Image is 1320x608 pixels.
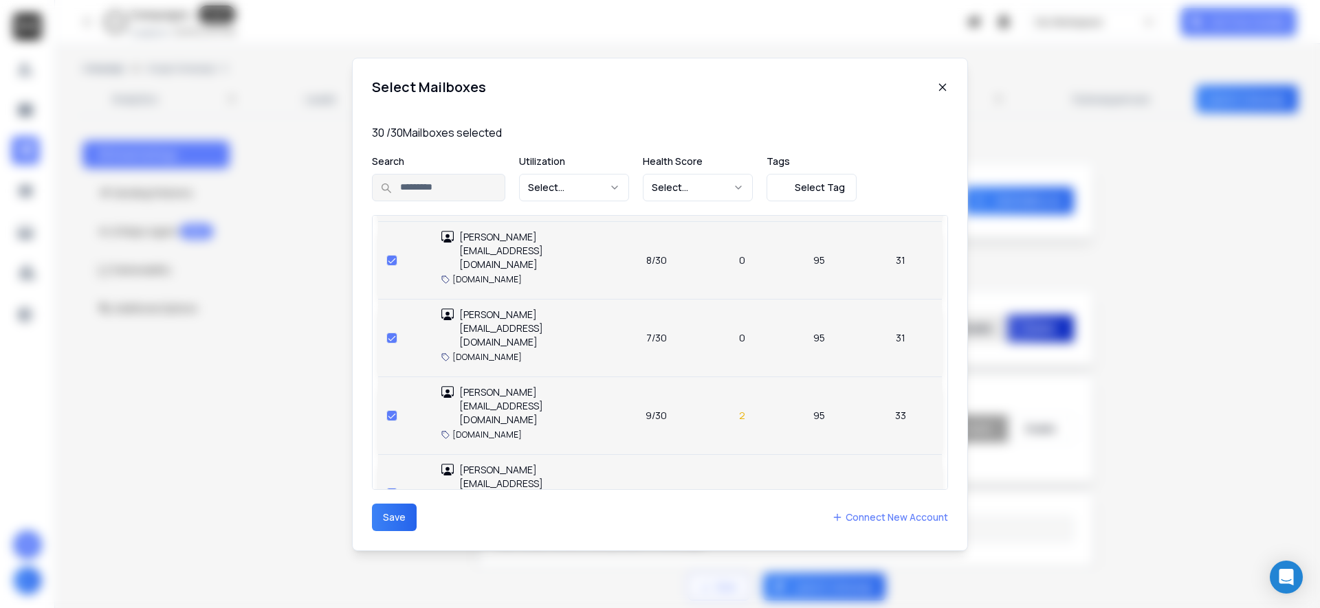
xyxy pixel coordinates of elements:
[519,155,629,168] p: Utilization
[1270,561,1303,594] div: Open Intercom Messenger
[372,78,486,97] h1: Select Mailboxes
[767,155,857,168] p: Tags
[372,124,948,141] p: 30 / 30 Mailboxes selected
[643,155,753,168] p: Health Score
[372,155,505,168] p: Search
